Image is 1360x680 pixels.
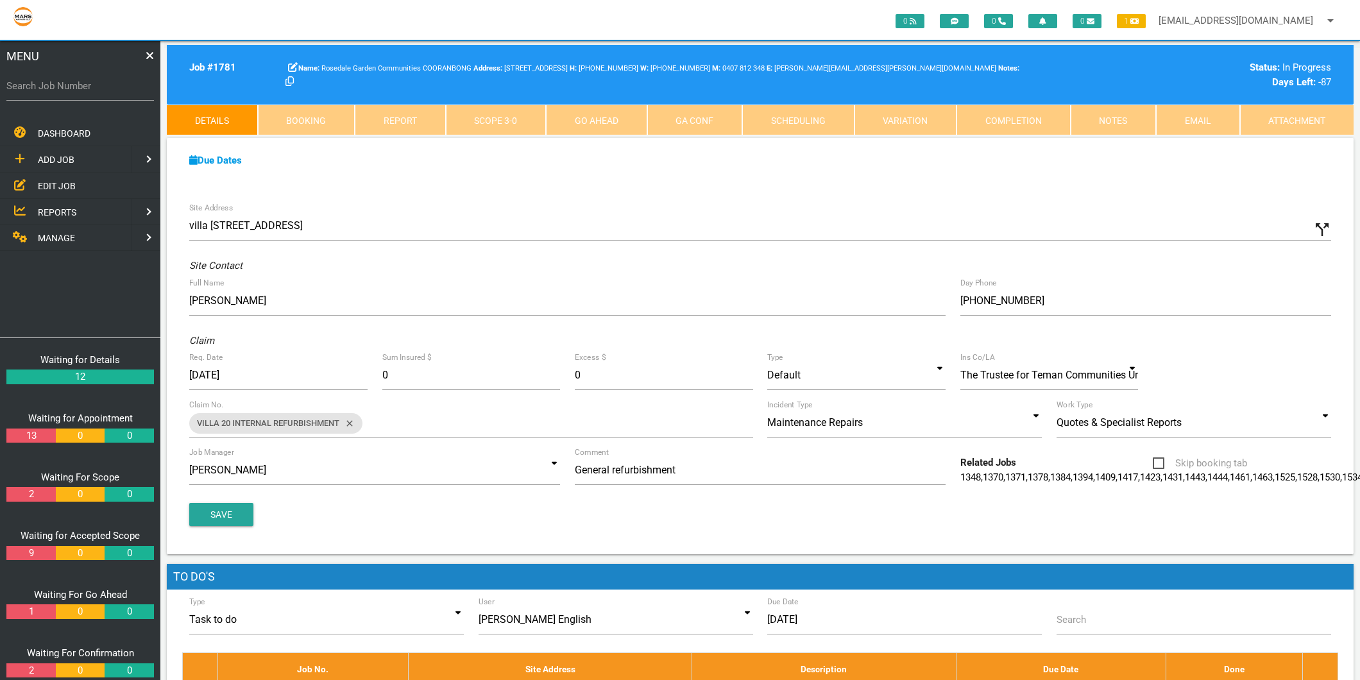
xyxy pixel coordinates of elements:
[546,105,647,135] a: Go Ahead
[767,596,799,608] label: Due Date
[6,429,55,443] a: 13
[983,472,1003,483] a: 1370
[960,277,997,289] label: Day Phone
[1117,14,1146,28] span: 1
[28,412,133,424] a: Waiting for Appointment
[1140,472,1160,483] a: 1423
[339,413,355,434] i: close
[56,487,105,502] a: 0
[1230,472,1250,483] a: 1461
[105,546,153,561] a: 0
[1028,472,1048,483] a: 1378
[285,76,294,88] a: Click here copy customer information.
[767,64,772,72] b: E:
[21,530,140,541] a: Waiting for Accepted Scope
[1272,76,1316,88] b: Days Left:
[105,429,153,443] a: 0
[6,604,55,619] a: 1
[575,352,606,363] label: Excess $
[1207,472,1228,483] a: 1444
[6,546,55,561] a: 9
[1118,472,1138,483] a: 1417
[167,564,1354,590] h1: To Do's
[953,455,1145,484] div: , , , , , , , , , , , , , , , , , , , , , , , , , , , , , , , , , , ,
[1057,60,1331,89] div: In Progress -87
[56,604,105,619] a: 0
[38,207,76,217] span: REPORTS
[1005,472,1026,483] a: 1371
[712,64,765,72] span: Jamie
[258,105,355,135] a: Booking
[984,14,1013,28] span: 0
[189,260,242,271] i: Site Contact
[38,180,76,191] span: EDIT JOB
[896,14,924,28] span: 0
[767,399,812,411] label: Incident Type
[1095,472,1116,483] a: 1409
[38,233,75,243] span: MANAGE
[1320,472,1340,483] a: 1530
[640,64,649,72] b: W:
[473,64,568,72] span: [STREET_ADDRESS]
[1162,472,1183,483] a: 1431
[56,663,105,678] a: 0
[13,6,33,27] img: s3file
[298,64,319,72] b: Name:
[1073,472,1093,483] a: 1394
[6,79,154,94] label: Search Job Number
[1057,399,1092,411] label: Work Type
[38,128,90,139] span: DASHBOARD
[34,589,127,600] a: Waiting For Go Ahead
[1050,472,1071,483] a: 1384
[189,399,224,411] label: Claim No.
[1071,105,1157,135] a: Notes
[6,663,55,678] a: 2
[712,64,720,72] b: M:
[27,647,134,659] a: Waiting For Confirmation
[854,105,957,135] a: Variation
[1252,472,1273,483] a: 1463
[189,277,224,289] label: Full Name
[570,64,577,72] b: H:
[6,47,39,65] span: MENU
[956,105,1071,135] a: Completion
[56,429,105,443] a: 0
[1250,62,1280,73] b: Status:
[1297,472,1318,483] a: 1528
[41,472,119,483] a: Waiting For Scope
[189,352,223,363] label: Req. Date
[767,64,996,72] span: [PERSON_NAME][EMAIL_ADDRESS][PERSON_NAME][DOMAIN_NAME]
[298,64,472,72] span: Rosedale Garden Communities COORANBONG
[1073,14,1101,28] span: 0
[1313,220,1332,239] i: Click to show custom address field
[6,370,154,384] a: 12
[189,446,234,458] label: Job Manager
[446,105,547,135] a: Scope 3-0
[1240,105,1354,135] a: Attachment
[6,487,55,502] a: 2
[575,446,609,458] label: Comment
[960,352,995,363] label: Ins Co/LA
[355,105,446,135] a: Report
[960,457,1016,468] b: Related Jobs
[998,64,1019,72] b: Notes:
[189,596,205,608] label: Type
[105,663,153,678] a: 0
[1153,455,1247,472] span: Skip booking tab
[105,487,153,502] a: 0
[570,64,638,72] span: Home phone
[647,105,743,135] a: GA Conf
[38,155,74,165] span: ADD JOB
[767,352,783,363] label: Type
[640,64,710,72] span: [PHONE_NUMBER]
[40,354,120,366] a: Waiting for Details
[189,62,236,73] b: Job # 1781
[1057,613,1086,627] label: Search
[473,64,502,72] b: Address:
[189,155,242,166] a: Due Dates
[382,352,431,363] label: Sum Insured $
[167,105,258,135] a: Details
[1156,105,1240,135] a: Email
[189,503,253,526] button: Save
